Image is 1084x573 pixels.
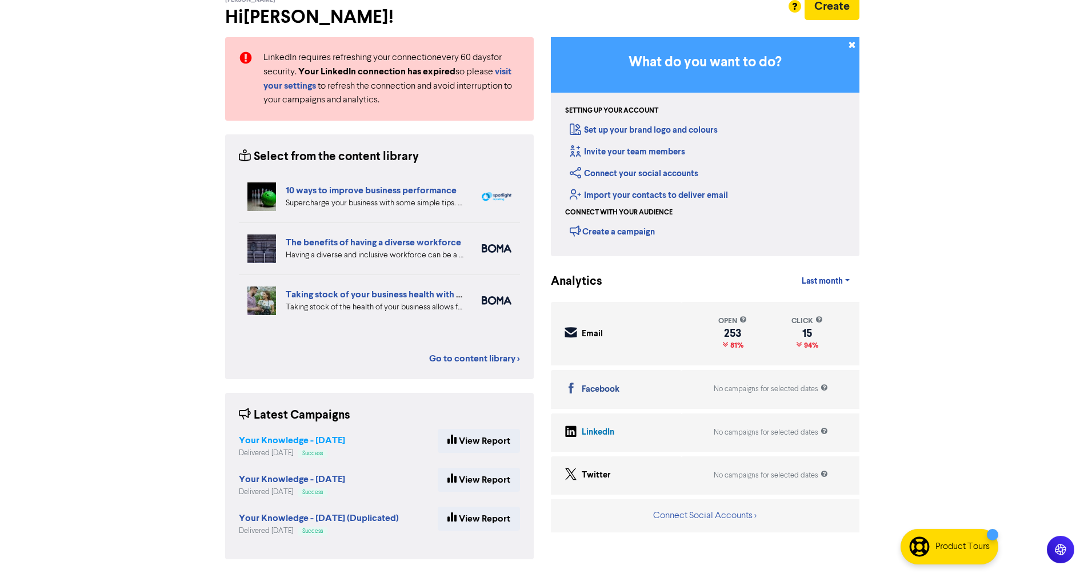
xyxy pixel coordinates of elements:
a: Connect your social accounts [570,168,698,179]
div: Supercharge your business with some simple tips. Eliminate distractions & bad customers, get a pl... [286,197,465,209]
h3: What do you want to do? [568,54,842,71]
a: Go to content library > [429,352,520,365]
span: Last month [802,276,843,286]
div: No campaigns for selected dates [714,427,828,438]
div: open [718,316,747,327]
div: Delivered [DATE] [239,487,345,498]
a: visit your settings [263,67,511,91]
div: 15 [791,329,823,338]
div: Taking stock of the health of your business allows for more effective planning, early warning abo... [286,301,465,313]
span: 94% [802,341,818,350]
div: Getting Started in BOMA [551,37,859,256]
strong: Your Knowledge - [DATE] (Duplicated) [239,512,399,524]
div: Analytics [551,273,588,291]
a: Last month [793,270,859,293]
span: Success [302,451,323,456]
strong: Your LinkedIn connection has expired [298,66,455,77]
div: Setting up your account [565,106,658,116]
img: boma [482,244,511,253]
a: Set up your brand logo and colours [570,125,718,136]
div: LinkedIn requires refreshing your connection every 60 days for security. so please to refresh the... [255,51,529,107]
h2: Hi [PERSON_NAME] ! [225,6,534,28]
a: The benefits of having a diverse workforce [286,237,461,248]
div: Email [582,328,603,341]
a: Invite your team members [570,146,685,157]
div: Twitter [582,469,611,482]
div: Latest Campaigns [239,407,350,424]
a: Your Knowledge - [DATE] [239,436,345,445]
span: Success [302,490,323,495]
strong: Your Knowledge - [DATE] [239,473,345,485]
img: spotlight [482,192,511,201]
span: Success [302,528,323,534]
a: Taking stock of your business health with ratios [286,289,479,300]
div: No campaigns for selected dates [714,384,828,395]
iframe: Chat Widget [1027,518,1084,573]
div: Create a campaign [570,222,655,240]
div: Delivered [DATE] [239,448,345,459]
button: Connect Social Accounts > [653,508,757,523]
strong: Your Knowledge - [DATE] [239,435,345,446]
a: View Report [438,468,520,492]
div: Facebook [582,383,619,396]
div: Connect with your audience [565,208,673,218]
a: Import your contacts to deliver email [570,190,728,201]
div: No campaigns for selected dates [714,470,828,481]
div: Having a diverse and inclusive workforce can be a major boost for your business. We list four of ... [286,249,465,261]
a: 10 ways to improve business performance [286,185,457,196]
a: Your Knowledge - [DATE] (Duplicated) [239,514,399,523]
div: Select from the content library [239,148,419,166]
a: Your Knowledge - [DATE] [239,475,345,484]
div: Delivered [DATE] [239,526,399,536]
img: boma_accounting [482,296,511,305]
div: click [791,316,823,327]
div: LinkedIn [582,426,614,439]
a: View Report [438,507,520,531]
a: View Report [438,429,520,453]
span: 81% [728,341,743,350]
div: 253 [718,329,747,338]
